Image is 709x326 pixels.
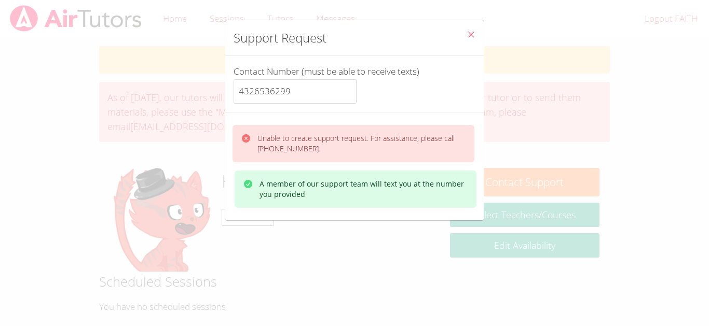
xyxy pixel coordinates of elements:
p: Unable to create support request. For assistance, please call [PHONE_NUMBER]. [257,133,466,154]
h2: Support Request [234,29,326,47]
button: Close [458,20,484,52]
label: Contact Number (must be able to receive texts) [234,65,475,104]
input: Contact Number (must be able to receive texts) [234,79,357,104]
div: A member of our support team will text you at the number you provided [260,179,468,200]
